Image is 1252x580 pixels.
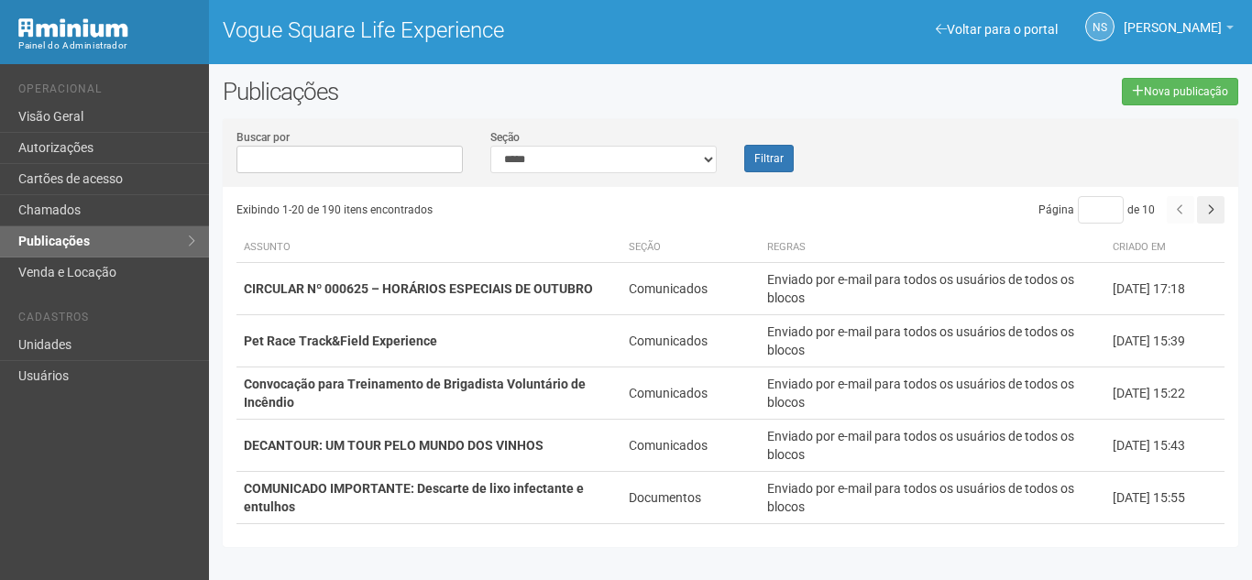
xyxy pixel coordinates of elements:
label: Seção [490,129,520,146]
li: Operacional [18,82,195,102]
td: [DATE] 12:25 [1105,524,1225,576]
div: Painel do Administrador [18,38,195,54]
td: Comunicados [621,420,760,472]
td: Enviado por e-mail para todos os usuários de todos os blocos [760,420,1105,472]
th: Seção [621,233,760,263]
strong: Convocação para Treinamento de Brigadista Voluntário de Incêndio [244,377,586,410]
a: Voltar para o portal [936,22,1058,37]
div: Exibindo 1-20 de 190 itens encontrados [236,196,731,224]
td: Comunicados [621,367,760,420]
a: Nova publicação [1122,78,1238,105]
td: Documentos [621,472,760,524]
strong: COMUNICADO IMPORTANTE: Descarte de lixo infectante e entulhos [244,481,584,514]
td: Enviado por e-mail para todos os usuários de todos os blocos [760,367,1105,420]
td: Comunicados [621,315,760,367]
h2: Publicações [223,78,630,105]
td: Comunicados [621,263,760,315]
td: [DATE] 15:22 [1105,367,1225,420]
td: Enviado por e-mail para todos os usuários de todos os blocos [760,524,1105,576]
td: [DATE] 15:39 [1105,315,1225,367]
th: Assunto [236,233,621,263]
strong: Pet Race Track&Field Experience [244,334,437,348]
h1: Vogue Square Life Experience [223,18,717,42]
td: [DATE] 15:55 [1105,472,1225,524]
a: [PERSON_NAME] [1124,23,1234,38]
td: [DATE] 17:18 [1105,263,1225,315]
img: Minium [18,18,128,38]
td: Eventos e Publicidade [621,524,760,576]
strong: CIRCULAR Nº 000625 – HORÁRIOS ESPECIAIS DE OUTUBRO [244,281,593,296]
th: Criado em [1105,233,1225,263]
th: Regras [760,233,1105,263]
span: Nicolle Silva [1124,3,1222,35]
button: Filtrar [744,145,794,172]
td: [DATE] 15:43 [1105,420,1225,472]
td: Enviado por e-mail para todos os usuários de todos os blocos [760,263,1105,315]
a: NS [1085,12,1115,41]
span: Página de 10 [1038,203,1155,216]
td: Enviado por e-mail para todos os usuários de todos os blocos [760,315,1105,367]
strong: DECANTOUR: UM TOUR PELO MUNDO DOS VINHOS [244,438,544,453]
li: Cadastros [18,311,195,330]
label: Buscar por [236,129,290,146]
td: Enviado por e-mail para todos os usuários de todos os blocos [760,472,1105,524]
